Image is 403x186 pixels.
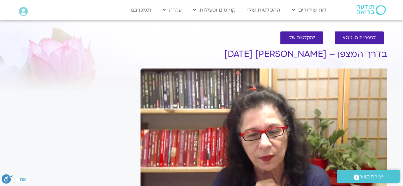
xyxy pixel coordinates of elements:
a: יצירת קשר [337,170,400,183]
a: תמכו בנו [127,4,154,16]
a: עזרה [159,4,185,16]
a: לספריית ה-VOD [335,31,384,44]
a: ההקלטות שלי [244,4,284,16]
a: לוח שידורים [289,4,330,16]
span: לספריית ה-VOD [343,35,376,40]
img: תודעה בריאה [357,5,386,15]
a: להקלטות שלי [280,31,323,44]
span: יצירת קשר [359,172,383,181]
h1: בדרך המצפן – [PERSON_NAME] [DATE] [141,49,387,59]
span: להקלטות שלי [288,35,315,40]
a: קורסים ופעילות [190,4,239,16]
